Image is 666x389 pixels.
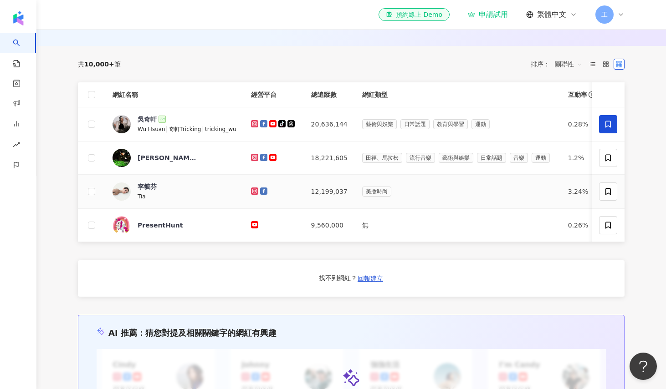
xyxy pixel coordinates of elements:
span: 互動率 [568,90,587,99]
span: 美妝時尚 [362,187,391,197]
div: 吳奇軒 [138,115,157,124]
th: 網紅類型 [355,82,561,107]
th: 經營平台 [244,82,304,107]
span: 運動 [532,153,550,163]
span: 繁體中文 [537,10,566,20]
div: 0.26% [568,220,596,230]
span: 10,000+ [84,61,114,68]
span: Wu Hsuan [138,126,165,132]
div: 共 筆 [78,61,121,68]
span: | [165,125,169,132]
a: search [13,33,31,68]
div: 3.24% [568,187,596,197]
span: rise [13,136,20,156]
td: 20,636,144 [304,107,355,141]
img: KOL Avatar [113,149,131,167]
span: 藝術與娛樂 [362,119,397,129]
iframe: Help Scout Beacon - Open [630,353,657,380]
span: 關聯性 [555,57,582,71]
div: 排序： [531,57,587,71]
a: KOL Avatar吳奇軒Wu Hsuan|奇軒Tricking|tricking_wu [113,115,236,134]
td: 18,221,605 [304,141,355,175]
a: KOL AvatarPresentHunt [113,216,236,234]
img: KOL Avatar [113,216,131,234]
div: AI 推薦 ： [108,327,277,338]
div: 李毓芬 [138,182,157,191]
div: [PERSON_NAME] 周杰倫 [138,153,197,162]
a: 預約線上 Demo [379,8,450,21]
span: 猜您對提及相關關鍵字的網紅有興趣 [145,328,277,338]
div: 1.2% [568,153,596,163]
a: KOL Avatar李毓芬Tia [113,182,236,201]
img: KOL Avatar [113,115,131,133]
span: 音樂 [510,153,528,163]
span: 運動 [471,119,490,129]
span: 田徑、馬拉松 [362,153,402,163]
th: 網紅名稱 [105,82,244,107]
span: 日常話題 [477,153,506,163]
span: Tia [138,193,146,200]
td: 9,560,000 [304,209,355,242]
td: 12,199,037 [304,175,355,209]
div: 0.28% [568,119,596,129]
span: tricking_wu [205,126,236,132]
span: | [201,125,205,132]
div: 找不到網紅？ [319,274,357,283]
span: 工 [601,10,608,20]
span: 奇軒Tricking [169,126,201,132]
div: PresentHunt [138,221,183,230]
span: 教育與學習 [433,119,468,129]
span: 日常話題 [400,119,430,129]
div: 無 [362,220,553,230]
button: 回報建立 [357,271,384,286]
a: 申請試用 [468,10,508,19]
th: 總追蹤數 [304,82,355,107]
span: 藝術與娛樂 [439,153,473,163]
img: logo icon [11,11,26,25]
div: 預約線上 Demo [386,10,442,19]
span: 流行音樂 [406,153,435,163]
img: KOL Avatar [113,182,131,201]
span: info-circle [587,90,596,99]
a: KOL Avatar[PERSON_NAME] 周杰倫 [113,149,236,167]
span: 回報建立 [358,275,383,282]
